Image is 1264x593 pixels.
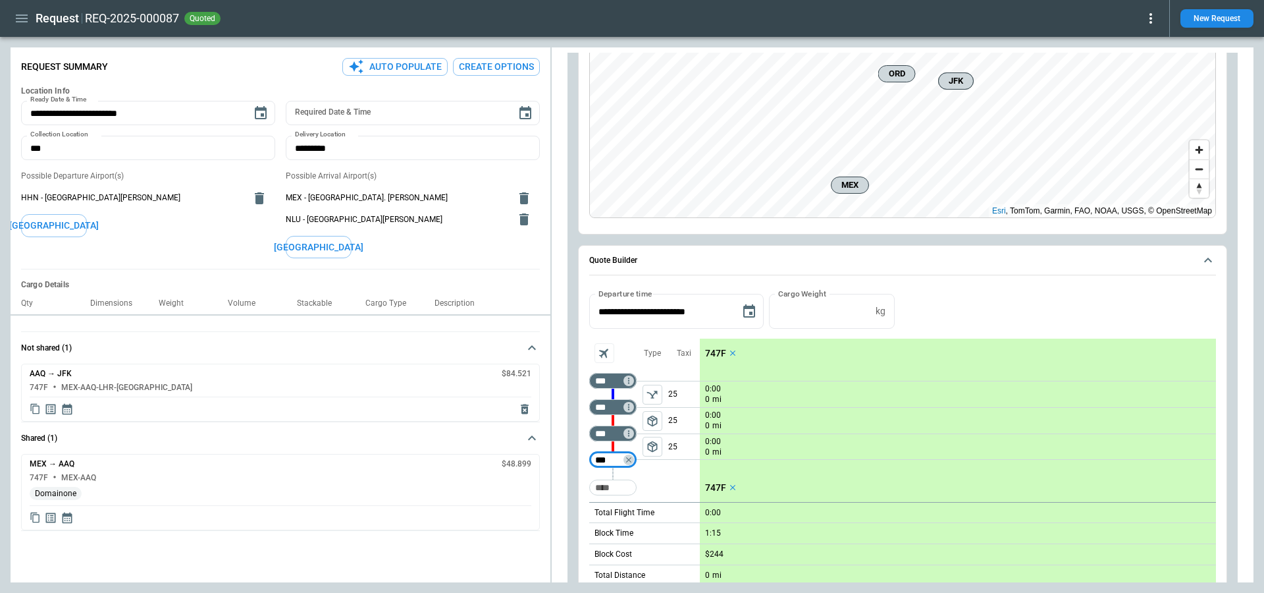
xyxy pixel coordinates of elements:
button: Zoom out [1190,159,1209,179]
p: Block Cost [594,549,632,560]
p: 0:00 [705,384,721,394]
div: Not shared (1) [21,454,540,530]
span: Display quote schedule [61,403,74,416]
span: package_2 [646,414,659,428]
button: [GEOGRAPHIC_DATA] [286,236,352,259]
p: Weight [159,298,194,308]
div: Not shared (1) [21,364,540,422]
h6: Cargo Details [21,280,540,290]
p: 25 [668,408,700,434]
span: HHN - [GEOGRAPHIC_DATA][PERSON_NAME] [21,192,244,204]
p: Volume [228,298,266,308]
p: 0 [705,394,710,405]
p: Dimensions [90,298,143,308]
a: Esri [992,206,1006,215]
span: Display quote schedule [61,511,74,524]
div: Not found [589,426,637,441]
button: left aligned [643,437,662,457]
button: Zoom in [1190,140,1209,159]
h6: Shared (1) [21,434,57,443]
button: delete [246,185,273,212]
label: Departure time [598,288,652,299]
span: Domainone [30,489,82,499]
h6: Not shared (1) [21,344,72,353]
p: Cargo Type [365,298,417,308]
p: Total Distance [594,570,645,581]
span: Copy quote content [30,403,41,416]
button: left aligned [643,411,662,431]
button: Reset bearing to north [1190,179,1209,198]
p: Taxi [677,348,691,359]
span: JFK [944,74,968,88]
p: Qty [21,298,43,308]
h1: Request [36,11,79,26]
p: 0 [705,420,710,432]
button: Choose date, selected date is Aug 22, 2025 [736,298,762,325]
p: 25 [668,381,700,407]
button: left aligned [643,385,662,405]
div: Not found [589,399,637,415]
div: Not found [589,452,637,468]
span: NLU - [GEOGRAPHIC_DATA][PERSON_NAME] [286,214,508,225]
label: Collection Location [30,130,88,140]
label: Cargo Weight [778,288,826,299]
label: Ready Date & Time [30,95,86,105]
h2: REQ-2025-000087 [85,11,179,26]
p: 0:00 [705,437,721,447]
p: 1:15 [705,528,721,538]
span: Type of sector [643,411,662,431]
button: delete [511,185,537,212]
p: Description [434,298,485,308]
p: 747F [705,482,726,494]
span: Display detailed quote content [44,511,57,524]
canvas: Map [590,41,1216,218]
p: Block Time [594,528,633,539]
button: Choose date [512,100,539,127]
h6: 747F [30,383,48,392]
span: Display detailed quote content [44,403,57,416]
p: 0:00 [705,508,721,518]
span: quoted [187,14,218,23]
h6: MEX → AAQ [30,460,74,468]
h6: Quote Builder [589,256,637,265]
button: Auto Populate [342,58,448,76]
p: mi [712,447,722,458]
div: Not found [589,373,637,389]
h6: 747F [30,474,48,482]
h6: Location Info [21,86,540,96]
p: Total Flight Time [594,507,654,519]
p: Possible Arrival Airport(s) [286,171,540,182]
p: mi [712,570,722,581]
span: Type of sector [643,385,662,405]
button: delete [511,206,537,233]
button: Shared (1) [21,422,540,454]
div: , TomTom, Garmin, FAO, NOAA, USGS, © OpenStreetMap [992,204,1212,217]
span: Type of sector [643,437,662,457]
p: 25 [668,434,700,459]
button: Quote Builder [589,246,1216,276]
p: Request Summary [21,61,108,72]
h6: MEX-AAQ [61,474,96,482]
p: 0:00 [705,410,721,420]
span: MEX [837,179,863,192]
span: package_2 [646,440,659,453]
p: mi [712,420,722,432]
span: Delete quote [518,403,531,416]
button: Create Options [453,58,540,76]
h6: $48.899 [502,460,531,468]
button: Not shared (1) [21,332,540,364]
button: Choose date, selected date is Apr 8, 2026 [248,100,274,127]
h6: AAQ → JFK [30,370,72,378]
span: Aircraft selection [594,343,614,363]
p: Stackable [297,298,342,308]
div: Too short [589,480,637,495]
p: 0 [705,447,710,458]
span: ORD [884,67,910,80]
p: mi [712,394,722,405]
p: Type [644,348,661,359]
p: kg [876,306,885,317]
h6: $84.521 [502,370,531,378]
p: $244 [705,550,724,559]
button: [GEOGRAPHIC_DATA] [21,214,87,237]
p: 747F [705,348,726,359]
